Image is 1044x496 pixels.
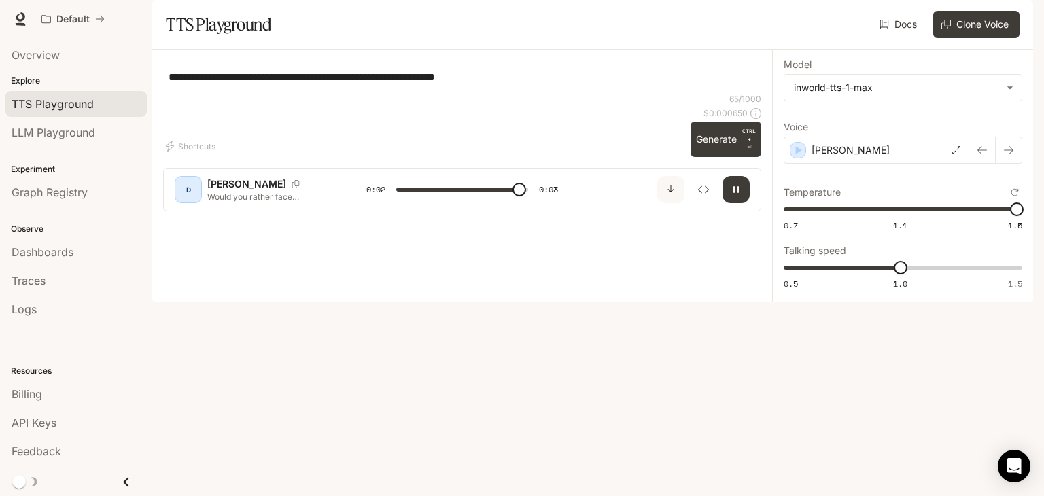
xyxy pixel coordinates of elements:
button: Inspect [690,176,717,203]
h1: TTS Playground [166,11,271,38]
p: Default [56,14,90,25]
span: 0:03 [539,183,558,196]
div: inworld-tts-1-max [794,81,1000,94]
span: 0.7 [784,219,798,231]
button: Download audio [657,176,684,203]
button: Reset to default [1007,185,1022,200]
span: 1.5 [1008,219,1022,231]
span: 1.5 [1008,278,1022,289]
div: inworld-tts-1-max [784,75,1022,101]
div: D [177,179,199,200]
span: 1.1 [893,219,907,231]
button: All workspaces [35,5,111,33]
span: 1.0 [893,278,907,289]
span: 0.5 [784,278,798,289]
button: Shortcuts [163,135,221,157]
p: Model [784,60,812,69]
div: Open Intercom Messenger [998,450,1030,482]
a: Docs [877,11,922,38]
p: [PERSON_NAME] [812,143,890,157]
button: GenerateCTRL +⏎ [691,122,761,157]
p: 65 / 1000 [729,93,761,105]
button: Copy Voice ID [286,180,305,188]
p: [PERSON_NAME] [207,177,286,191]
p: Voice [784,122,808,132]
button: Clone Voice [933,11,1020,38]
p: Temperature [784,188,841,197]
p: Would you rather face [PERSON_NAME] or [PERSON_NAME] in the ring? [207,191,334,202]
p: ⏎ [742,127,756,152]
p: CTRL + [742,127,756,143]
p: Talking speed [784,246,846,255]
span: 0:02 [366,183,385,196]
p: $ 0.000650 [703,107,748,119]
